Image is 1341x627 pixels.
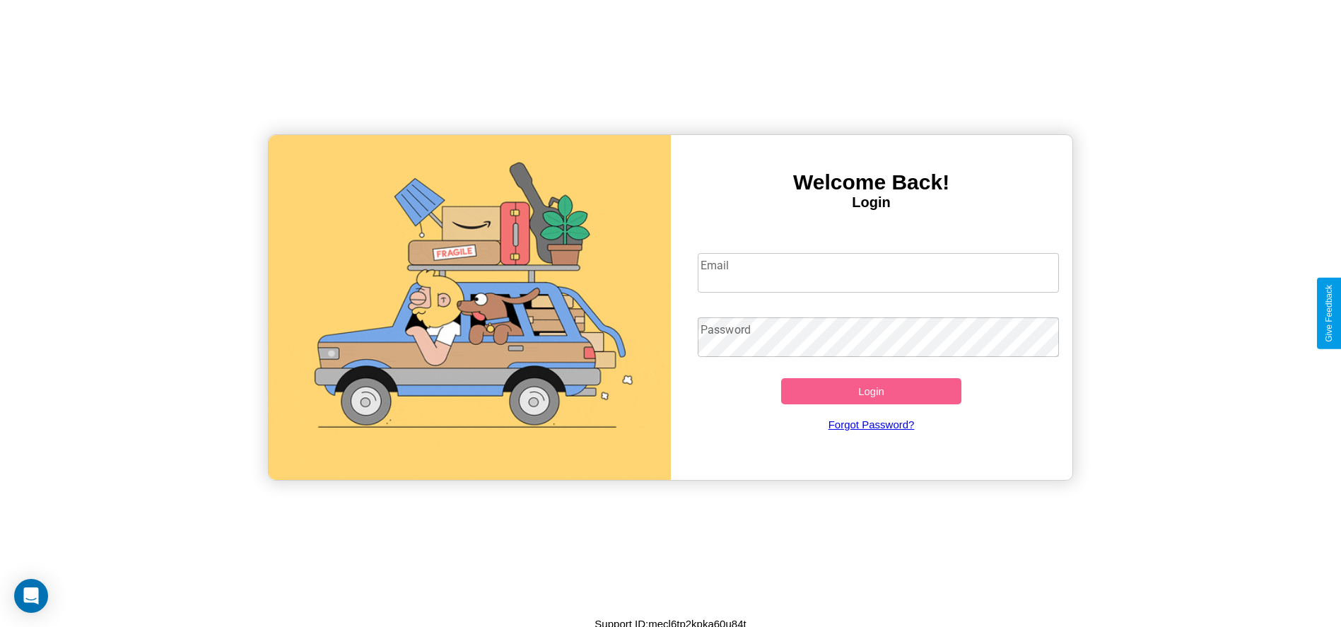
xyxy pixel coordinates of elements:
h3: Welcome Back! [671,170,1072,194]
h4: Login [671,194,1072,211]
div: Open Intercom Messenger [14,579,48,613]
div: Give Feedback [1324,285,1334,342]
a: Forgot Password? [691,404,1052,445]
img: gif [269,135,670,480]
button: Login [781,378,962,404]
